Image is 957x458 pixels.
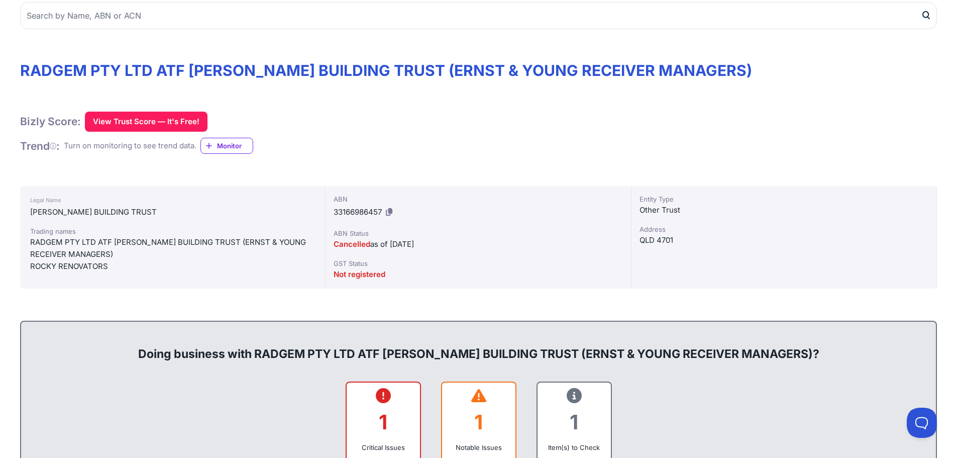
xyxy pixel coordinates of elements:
div: Trading names [30,226,315,236]
div: Turn on monitoring to see trend data. [64,140,196,152]
iframe: Toggle Customer Support [907,408,937,438]
a: Monitor [200,138,253,154]
h1: Trend : [20,139,60,153]
div: ABN Status [334,228,622,238]
div: ROCKY RENOVATORS [30,260,315,272]
div: QLD 4701 [640,234,928,246]
div: [PERSON_NAME] BUILDING TRUST [30,206,315,218]
div: Item(s) to Check [546,442,603,452]
div: 1 [355,402,412,442]
span: 33166986457 [334,207,382,217]
div: Legal Name [30,194,315,206]
div: Critical Issues [355,442,412,452]
button: View Trust Score — It's Free! [85,112,207,132]
h1: Bizly Score: [20,115,81,128]
div: Notable Issues [450,442,507,452]
div: as of [DATE] [334,238,622,250]
div: RADGEM PTY LTD ATF [PERSON_NAME] BUILDING TRUST (ERNST & YOUNG RECEIVER MANAGERS) [30,236,315,260]
span: Not registered [334,269,385,279]
div: Entity Type [640,194,928,204]
div: GST Status [334,258,622,268]
div: Address [640,224,928,234]
div: Other Trust [640,204,928,216]
div: 1 [546,402,603,442]
div: 1 [450,402,507,442]
span: Monitor [217,141,253,151]
input: Search by Name, ABN or ACN [20,2,937,29]
h1: RADGEM PTY LTD ATF [PERSON_NAME] BUILDING TRUST (ERNST & YOUNG RECEIVER MANAGERS) [20,61,937,79]
div: ABN [334,194,622,204]
div: Doing business with RADGEM PTY LTD ATF [PERSON_NAME] BUILDING TRUST (ERNST & YOUNG RECEIVER MANAG... [31,330,926,362]
span: Cancelled [334,239,370,249]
